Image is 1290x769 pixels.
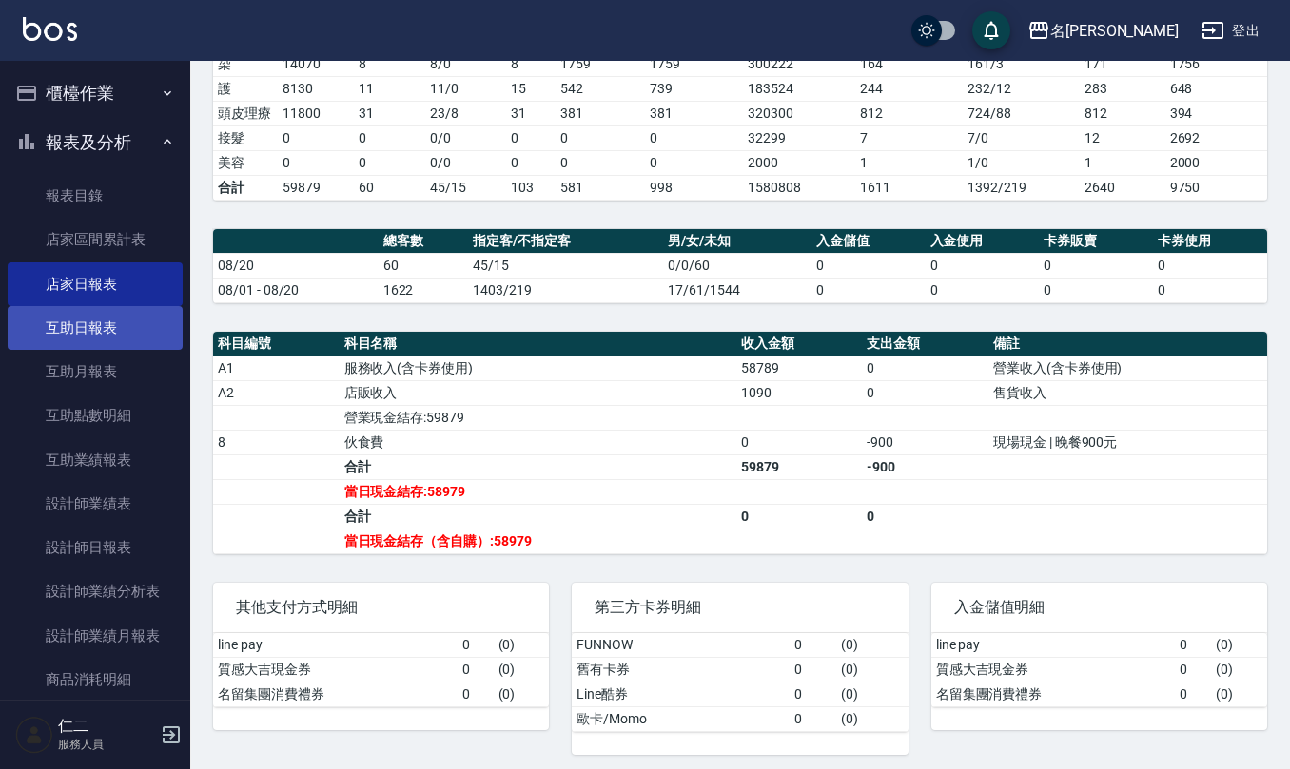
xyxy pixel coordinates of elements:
td: 0 [790,657,836,682]
td: 103 [506,175,556,200]
td: A2 [213,380,340,405]
td: 現場現金 | 晚餐900元 [988,430,1267,454]
a: 商品消耗明細 [8,658,183,702]
td: 1 [855,150,964,175]
td: ( 0 ) [1211,633,1267,658]
td: 名留集團消費禮券 [213,682,458,706]
td: 300222 [743,51,855,76]
td: -900 [862,454,988,479]
td: 23 / 8 [425,101,506,125]
td: 舊有卡券 [572,657,789,682]
a: 店家日報表 [8,262,183,306]
td: 店販收入 [340,380,736,405]
td: 164 [855,51,964,76]
td: 1403/219 [468,278,663,302]
td: ( 0 ) [836,682,909,706]
span: 其他支付方式明細 [236,598,526,617]
td: 0 / 0 [425,125,506,150]
td: 0 [736,504,863,529]
table: a dense table [213,633,549,707]
a: 設計師業績表 [8,482,183,526]
img: Logo [23,17,77,41]
td: 0 [790,682,836,706]
td: 581 [556,175,645,200]
td: 0 [811,253,926,278]
td: 7 [855,125,964,150]
td: 998 [645,175,744,200]
th: 男/女/未知 [663,229,811,254]
span: 入金儲值明細 [954,598,1244,617]
td: 質感大吉現金券 [931,657,1176,682]
td: ( 0 ) [494,682,550,706]
td: 0 [926,278,1040,302]
th: 總客數 [379,229,468,254]
td: 812 [1080,101,1165,125]
td: 0 [862,356,988,380]
td: line pay [931,633,1176,658]
td: ( 0 ) [1211,682,1267,706]
th: 科目名稱 [340,332,736,356]
th: 科目編號 [213,332,340,356]
td: 7 / 0 [963,125,1080,150]
th: 支出金額 [862,332,988,356]
h5: 仁二 [58,717,155,736]
th: 指定客/不指定客 [468,229,663,254]
a: 互助業績報表 [8,438,183,482]
td: 售貨收入 [988,380,1267,405]
td: 0 [556,150,645,175]
td: 1611 [855,175,964,200]
button: save [972,11,1010,49]
td: 59879 [278,175,354,200]
td: line pay [213,633,458,658]
td: 8 [506,51,556,76]
td: ( 0 ) [836,706,909,731]
th: 入金使用 [926,229,1040,254]
td: 739 [645,76,744,101]
td: 營業現金結存:59879 [340,405,736,430]
td: 1759 [645,51,744,76]
td: 0 [1039,278,1153,302]
td: 8 [354,51,426,76]
td: ( 0 ) [1211,657,1267,682]
td: 171 [1080,51,1165,76]
td: 0 [1039,253,1153,278]
td: 美容 [213,150,278,175]
td: 0 [862,380,988,405]
td: 0 [790,633,836,658]
td: 0 [926,253,1040,278]
td: 0 [811,278,926,302]
td: ( 0 ) [494,657,550,682]
td: 0 [458,682,494,706]
a: 互助月報表 [8,350,183,394]
td: 283 [1080,76,1165,101]
th: 入金儲值 [811,229,926,254]
td: 8130 [278,76,354,101]
td: 0 [1153,253,1267,278]
td: 0 [645,125,744,150]
div: 名[PERSON_NAME] [1050,19,1179,43]
td: 0 [506,125,556,150]
td: 14070 [278,51,354,76]
span: 第三方卡券明細 [595,598,885,617]
a: 設計師日報表 [8,526,183,569]
th: 卡券販賣 [1039,229,1153,254]
td: 當日現金結存（含自購）:58979 [340,529,736,553]
td: 59879 [736,454,863,479]
td: 31 [506,101,556,125]
td: 161 / 3 [963,51,1080,76]
table: a dense table [572,633,908,732]
button: 登出 [1194,13,1267,48]
p: 服務人員 [58,736,155,753]
td: 營業收入(含卡券使用) [988,356,1267,380]
td: 724 / 88 [963,101,1080,125]
td: ( 0 ) [836,657,909,682]
td: 17/61/1544 [663,278,811,302]
td: 15 [506,76,556,101]
td: 0 [1175,682,1211,706]
td: 45/15 [468,253,663,278]
td: 染 [213,51,278,76]
td: 32299 [743,125,855,150]
td: 2000 [743,150,855,175]
td: 1759 [556,51,645,76]
td: 2640 [1080,175,1165,200]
